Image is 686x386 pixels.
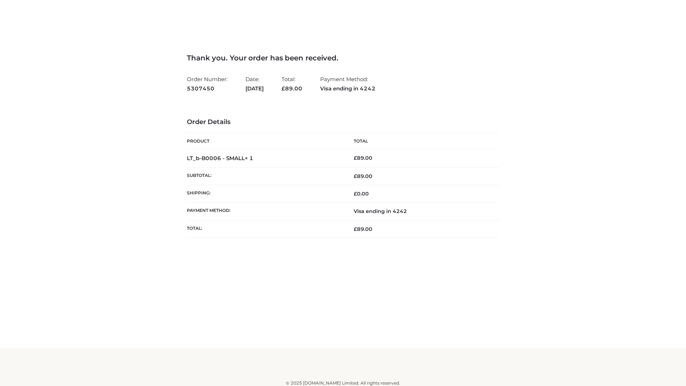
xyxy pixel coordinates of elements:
th: Total: [187,220,343,238]
td: Visa ending in 4242 [343,203,499,220]
bdi: 0.00 [354,190,369,197]
strong: LT_b-B0006 - SMALL [187,155,253,162]
li: Payment Method: [320,73,376,95]
span: £ [354,190,357,197]
strong: [DATE] [245,84,264,93]
strong: Visa ending in 4242 [320,84,376,93]
li: Total: [282,73,302,95]
th: Subtotal: [187,167,343,185]
th: Payment method: [187,203,343,220]
th: Shipping: [187,185,343,203]
span: 89.00 [354,173,372,179]
li: Date: [245,73,264,95]
h3: Order Details [187,118,499,126]
strong: 5307450 [187,84,228,93]
span: £ [282,85,285,92]
span: £ [354,226,357,232]
li: Order Number: [187,73,228,95]
span: 89.00 [282,85,302,92]
h3: Thank you. Your order has been received. [187,54,499,62]
span: £ [354,155,357,161]
th: Product [187,133,343,149]
span: £ [354,173,357,179]
span: 89.00 [354,226,372,232]
th: Total [343,133,499,149]
bdi: 89.00 [354,155,372,161]
strong: × 1 [245,155,253,162]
